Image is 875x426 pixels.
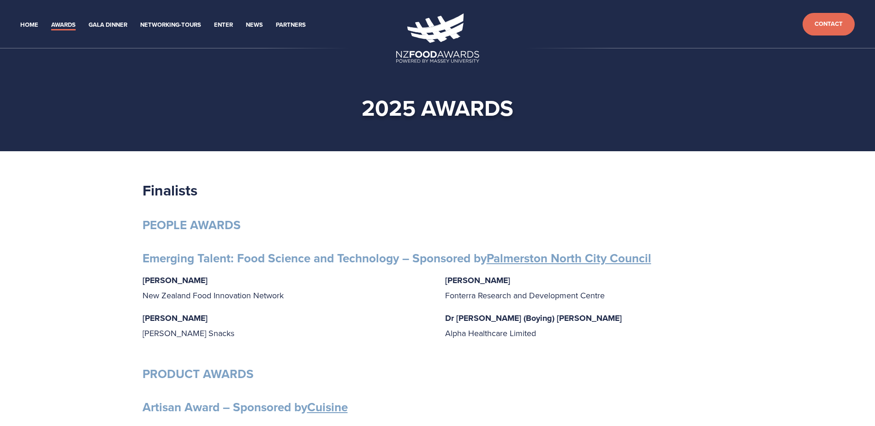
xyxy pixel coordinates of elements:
[803,13,855,35] a: Contact
[143,249,651,267] strong: Emerging Talent: Food Science and Technology – Sponsored by
[445,311,733,340] p: Alpha Healthcare Limited
[157,94,718,122] h1: 2025 awards
[307,398,348,416] a: Cuisine
[487,249,651,267] a: Palmerston North City Council
[246,20,263,30] a: News
[214,20,233,30] a: Enter
[143,179,197,201] strong: Finalists
[143,365,254,383] strong: PRODUCT AWARDS
[143,274,208,286] strong: [PERSON_NAME]
[140,20,201,30] a: Networking-Tours
[143,312,208,324] strong: [PERSON_NAME]
[20,20,38,30] a: Home
[445,312,622,324] strong: Dr [PERSON_NAME] (Boying) [PERSON_NAME]
[143,216,241,234] strong: PEOPLE AWARDS
[276,20,306,30] a: Partners
[143,273,430,302] p: New Zealand Food Innovation Network
[143,398,348,416] strong: Artisan Award – Sponsored by
[445,274,510,286] strong: [PERSON_NAME]
[89,20,127,30] a: Gala Dinner
[143,311,430,340] p: [PERSON_NAME] Snacks
[445,273,733,302] p: Fonterra Research and Development Centre
[51,20,76,30] a: Awards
